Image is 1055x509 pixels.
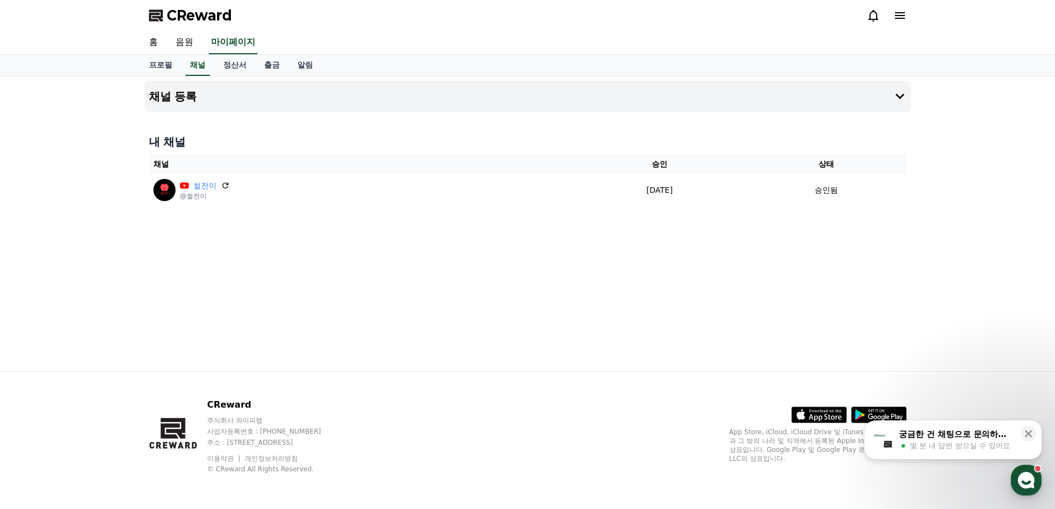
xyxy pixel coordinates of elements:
[815,184,838,196] p: 승인됨
[149,134,907,150] h4: 내 채널
[186,55,210,76] a: 채널
[747,154,906,174] th: 상태
[167,7,232,24] span: CReward
[149,7,232,24] a: CReward
[140,55,181,76] a: 프로필
[167,31,202,54] a: 음원
[149,90,197,102] h4: 채널 등록
[255,55,289,76] a: 출금
[289,55,322,76] a: 알림
[180,192,230,200] p: @썰전이
[214,55,255,76] a: 정산서
[207,438,342,447] p: 주소 : [STREET_ADDRESS]
[207,398,342,412] p: CReward
[207,465,342,474] p: © CReward All Rights Reserved.
[573,154,747,174] th: 승인
[193,180,217,192] a: 썰전이
[207,427,342,436] p: 사업자등록번호 : [PHONE_NUMBER]
[577,184,743,196] p: [DATE]
[207,416,342,425] p: 주식회사 와이피랩
[145,81,911,112] button: 채널 등록
[140,31,167,54] a: 홈
[149,154,573,174] th: 채널
[729,428,907,463] p: App Store, iCloud, iCloud Drive 및 iTunes Store는 미국과 그 밖의 나라 및 지역에서 등록된 Apple Inc.의 서비스 상표입니다. Goo...
[207,455,242,462] a: 이용약관
[153,179,176,201] img: 썰전이
[245,455,298,462] a: 개인정보처리방침
[209,31,258,54] a: 마이페이지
